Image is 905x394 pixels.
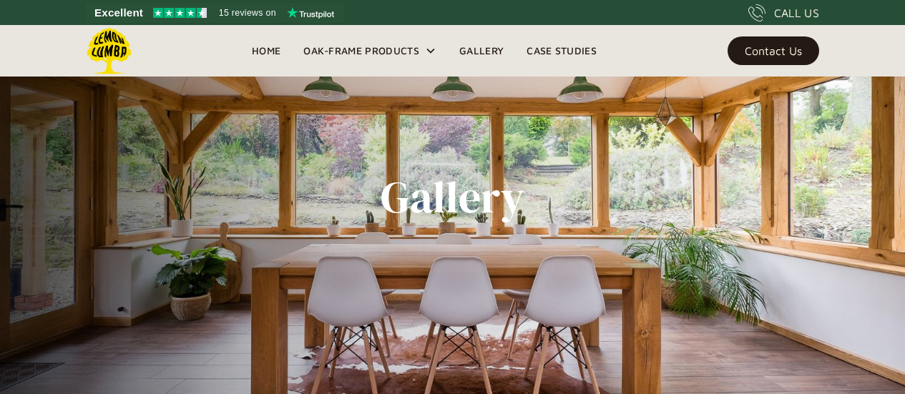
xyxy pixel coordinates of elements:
[381,172,524,222] h1: Gallery
[287,7,334,19] img: Trustpilot logo
[292,25,448,77] div: Oak-Frame Products
[153,8,207,18] img: Trustpilot 4.5 stars
[240,40,292,61] a: Home
[748,4,819,21] a: CALL US
[745,46,802,56] div: Contact Us
[86,3,344,23] a: See Lemon Lumba reviews on Trustpilot
[219,4,276,21] span: 15 reviews on
[303,42,419,59] div: Oak-Frame Products
[94,4,143,21] span: Excellent
[448,40,515,61] a: Gallery
[774,4,819,21] div: CALL US
[515,40,608,61] a: Case Studies
[728,36,819,65] a: Contact Us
